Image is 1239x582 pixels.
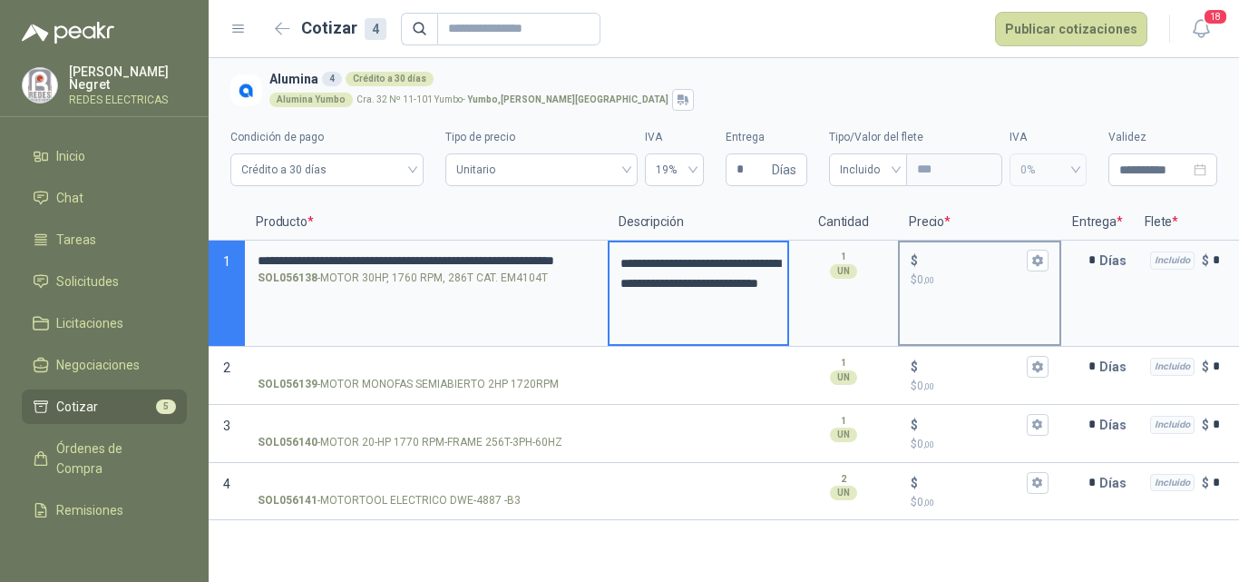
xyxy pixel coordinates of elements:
[841,414,846,429] p: 1
[1099,465,1134,501] p: Días
[1099,349,1134,385] p: Días
[56,188,83,208] span: Chat
[22,222,187,257] a: Tareas
[911,494,1049,511] p: $
[995,12,1147,46] button: Publicar cotizaciones
[1150,416,1195,434] div: Incluido
[223,477,230,491] span: 4
[923,381,934,391] span: ,00
[258,434,562,451] p: - MOTOR 20-HP 1770 RPM-FRAME 256T-3PH-60HZ
[911,271,1049,289] p: $
[258,477,595,490] input: SOL056141-MOTORTOOL ELECTRICO DWE-4887 -B3
[1202,473,1209,493] p: $
[258,360,595,374] input: SOL056139-MOTOR MONOFAS SEMIABIERTO 2HP 1720RPM
[22,493,187,528] a: Remisiones
[356,95,668,104] p: Cra. 32 Nº 11-101 Yumbo -
[258,376,317,393] strong: SOL056139
[69,65,187,91] p: [PERSON_NAME] Negret
[1202,415,1209,435] p: $
[841,356,846,370] p: 1
[830,486,857,500] div: UN
[645,129,704,146] label: IVA
[1020,156,1076,183] span: 0%
[346,72,434,86] div: Crédito a 30 días
[1108,129,1217,146] label: Validez
[1150,252,1195,270] div: Incluido
[230,74,262,106] img: Company Logo
[22,535,187,569] a: Configuración
[69,94,187,105] p: REDES ELECTRICAS
[917,273,934,286] span: 0
[22,264,187,299] a: Solicitudes
[22,139,187,173] a: Inicio
[22,348,187,382] a: Negociaciones
[911,357,918,377] p: $
[923,439,934,449] span: ,00
[23,68,57,103] img: Company Logo
[22,390,187,424] a: Cotizar5
[841,472,846,487] p: 2
[223,360,230,375] span: 2
[241,156,413,183] span: Crédito a 30 días
[1150,358,1195,376] div: Incluido
[922,360,1023,373] input: $$0,00
[923,275,934,285] span: ,00
[56,230,96,250] span: Tareas
[1027,472,1049,494] button: $$0,00
[230,129,424,146] label: Condición de pago
[1099,407,1134,443] p: Días
[445,129,637,146] label: Tipo de precio
[911,251,918,271] p: $
[56,313,123,333] span: Licitaciones
[456,156,626,183] span: Unitario
[841,250,846,264] p: 1
[56,146,85,166] span: Inicio
[830,428,857,442] div: UN
[772,154,796,185] span: Días
[1027,414,1049,436] button: $$0,00
[258,376,559,393] p: - MOTOR MONOFAS SEMIABIERTO 2HP 1720RPM
[923,498,934,508] span: ,00
[223,254,230,269] span: 1
[22,306,187,340] a: Licitaciones
[22,431,187,486] a: Órdenes de Compra
[56,397,98,417] span: Cotizar
[258,254,595,268] input: SOL056138-MOTOR 30HP, 1760 RPM, 286T CAT. EM4104T
[269,69,1210,89] h3: Alumina
[1027,250,1049,271] button: $$0,00
[922,418,1023,431] input: $$0,00
[830,370,857,385] div: UN
[917,380,934,392] span: 0
[726,129,807,146] label: Entrega
[223,419,230,433] span: 3
[922,253,1023,267] input: $$0,00
[467,94,668,104] strong: Yumbo , [PERSON_NAME][GEOGRAPHIC_DATA]
[56,439,170,478] span: Órdenes de Compra
[22,181,187,215] a: Chat
[269,93,353,107] div: Alumina Yumbo
[258,419,595,432] input: SOL056140-MOTOR 20-HP 1770 RPM-FRAME 256T-3PH-60HZ
[1203,8,1228,25] span: 18
[911,436,1049,453] p: $
[829,129,1002,146] label: Tipo/Valor del flete
[56,500,123,520] span: Remisiones
[922,476,1023,489] input: $$0,00
[1202,357,1209,377] p: $
[1099,242,1134,279] p: Días
[1185,13,1217,45] button: 18
[156,400,176,414] span: 5
[245,204,608,241] p: Producto
[789,204,898,241] p: Cantidad
[1010,129,1087,146] label: IVA
[1027,356,1049,378] button: $$0,00
[911,473,918,493] p: $
[840,156,896,183] span: Incluido
[1061,204,1134,241] p: Entrega
[1202,251,1209,271] p: $
[656,156,693,183] span: 19%
[258,270,548,287] p: - MOTOR 30HP, 1760 RPM, 286T CAT. EM4104T
[56,355,140,375] span: Negociaciones
[258,492,521,509] p: - MOTORTOOL ELECTRICO DWE-4887 -B3
[322,72,342,86] div: 4
[301,15,386,41] h2: Cotizar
